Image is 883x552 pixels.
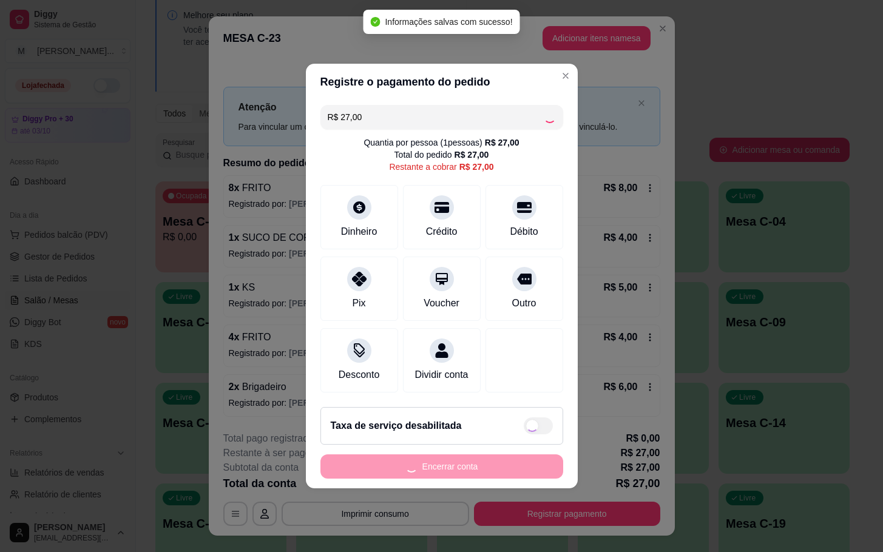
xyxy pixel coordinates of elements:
[424,296,459,311] div: Voucher
[426,224,458,239] div: Crédito
[455,149,489,161] div: R$ 27,00
[331,419,462,433] h2: Taxa de serviço desabilitada
[328,105,544,129] input: Ex.: hambúrguer de cordeiro
[459,161,494,173] div: R$ 27,00
[414,368,468,382] div: Dividir conta
[512,296,536,311] div: Outro
[339,368,380,382] div: Desconto
[352,296,365,311] div: Pix
[306,64,578,100] header: Registre o pagamento do pedido
[485,136,519,149] div: R$ 27,00
[510,224,538,239] div: Débito
[370,17,380,27] span: check-circle
[544,111,556,123] div: Loading
[341,224,377,239] div: Dinheiro
[385,17,512,27] span: Informações salvas com sucesso!
[394,149,489,161] div: Total do pedido
[364,136,519,149] div: Quantia por pessoa ( 1 pessoas)
[389,161,493,173] div: Restante a cobrar
[556,66,575,86] button: Close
